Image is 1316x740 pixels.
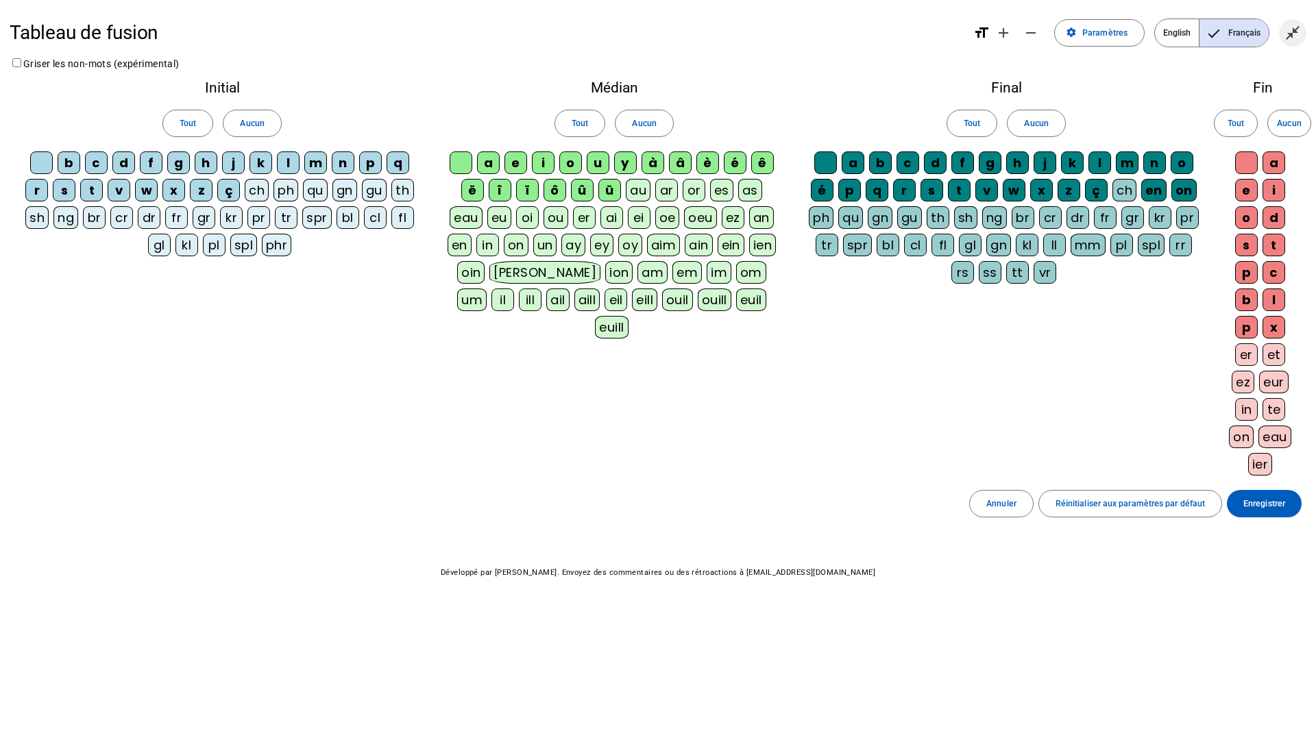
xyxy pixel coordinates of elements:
[964,116,980,131] span: Tout
[628,206,650,229] div: ei
[605,288,627,311] div: eil
[1235,206,1258,229] div: o
[1235,234,1258,256] div: s
[897,206,922,229] div: gu
[986,234,1011,256] div: gn
[1263,398,1285,421] div: te
[1277,116,1301,131] span: Aucun
[1155,19,1199,47] span: English
[1263,261,1285,284] div: c
[587,151,609,174] div: u
[749,206,774,229] div: an
[516,179,539,201] div: ï
[973,25,990,41] mat-icon: format_size
[655,206,680,229] div: oe
[736,288,766,311] div: euil
[135,179,158,201] div: w
[1085,179,1108,201] div: ç
[10,58,180,69] label: Griser les non-mots (expérimental)
[1154,18,1269,47] mat-button-toggle-group: Language selection
[25,206,49,229] div: sh
[1227,490,1302,517] button: Enregistrer
[979,151,1001,174] div: g
[843,234,872,256] div: spr
[684,206,716,229] div: oeu
[165,206,188,229] div: fr
[10,14,964,52] h1: Tableau de fusion
[1030,179,1053,201] div: x
[600,206,623,229] div: ai
[618,234,642,256] div: oy
[1003,179,1025,201] div: w
[193,206,215,229] div: gr
[58,151,80,174] div: b
[669,151,692,174] div: â
[302,206,331,229] div: spr
[544,206,568,229] div: ou
[724,151,746,174] div: é
[1176,206,1199,229] div: pr
[12,58,21,67] input: Griser les non-mots (expérimental)
[696,151,719,174] div: è
[1058,179,1080,201] div: z
[927,206,949,229] div: th
[561,234,585,256] div: ay
[332,151,354,174] div: n
[220,206,243,229] div: kr
[1034,151,1056,174] div: j
[249,151,272,174] div: k
[222,151,245,174] div: j
[869,151,892,174] div: b
[614,151,637,174] div: y
[148,234,171,256] div: gl
[893,179,916,201] div: r
[707,261,731,284] div: im
[672,261,702,284] div: em
[362,179,387,201] div: gu
[25,179,48,201] div: r
[1043,234,1066,256] div: ll
[1235,179,1258,201] div: e
[203,234,226,256] div: pl
[247,206,270,229] div: pr
[10,565,1306,580] p: Développé par [PERSON_NAME]. Envoyez des commentaires ou des rétroactions à [EMAIL_ADDRESS][DOMAI...
[995,25,1012,41] mat-icon: add
[877,234,899,256] div: bl
[947,110,997,137] button: Tout
[924,151,947,174] div: d
[504,151,527,174] div: e
[359,151,382,174] div: p
[642,151,664,174] div: à
[457,288,487,311] div: um
[546,288,569,311] div: ail
[975,179,998,201] div: v
[457,261,485,284] div: oin
[897,151,919,174] div: c
[710,179,733,201] div: es
[516,206,539,229] div: oi
[1143,151,1166,174] div: n
[53,206,78,229] div: ng
[1067,206,1089,229] div: dr
[838,206,863,229] div: qu
[387,151,409,174] div: q
[1235,316,1258,338] div: p
[487,206,511,229] div: eu
[969,490,1034,517] button: Annuler
[53,179,75,201] div: s
[749,234,776,256] div: ien
[1235,261,1258,284] div: p
[1034,261,1056,284] div: vr
[637,261,668,284] div: am
[842,151,864,174] div: a
[904,234,927,256] div: cl
[1263,316,1285,338] div: x
[533,234,557,256] div: un
[986,497,1016,511] span: Annuler
[1258,425,1291,448] div: eau
[685,234,712,256] div: ain
[108,179,130,201] div: v
[162,110,213,137] button: Tout
[217,179,240,201] div: ç
[951,151,974,174] div: f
